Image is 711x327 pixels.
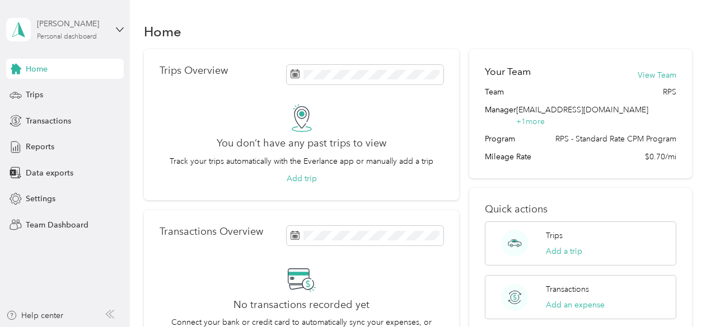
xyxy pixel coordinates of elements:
[485,65,531,79] h2: Your Team
[37,34,97,40] div: Personal dashboard
[546,230,563,241] p: Trips
[217,138,386,149] h2: You don’t have any past trips to view
[645,151,676,163] span: $0.70/mi
[37,18,107,30] div: [PERSON_NAME]
[516,117,545,126] span: + 1 more
[26,167,73,179] span: Data exports
[485,133,515,145] span: Program
[485,151,531,163] span: Mileage Rate
[546,283,589,295] p: Transactions
[170,155,433,167] p: Track your trips automatically with the Everlance app or manually add a trip
[26,89,43,101] span: Trips
[485,203,676,215] p: Quick actions
[648,264,711,327] iframe: Everlance-gr Chat Button Frame
[160,65,228,77] p: Trips Overview
[485,86,504,98] span: Team
[555,133,676,145] span: RPS - Standard Rate CPM Program
[516,105,648,115] span: [EMAIL_ADDRESS][DOMAIN_NAME]
[233,299,369,311] h2: No transactions recorded yet
[26,141,54,153] span: Reports
[160,226,263,238] p: Transactions Overview
[638,69,676,81] button: View Team
[287,173,317,184] button: Add trip
[485,104,516,127] span: Manager
[26,219,88,231] span: Team Dashboard
[26,193,55,205] span: Settings
[663,86,676,98] span: RPS
[26,63,48,75] span: Home
[546,299,605,311] button: Add an expense
[26,115,71,127] span: Transactions
[6,310,63,321] button: Help center
[546,245,582,257] button: Add a trip
[144,26,181,37] h1: Home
